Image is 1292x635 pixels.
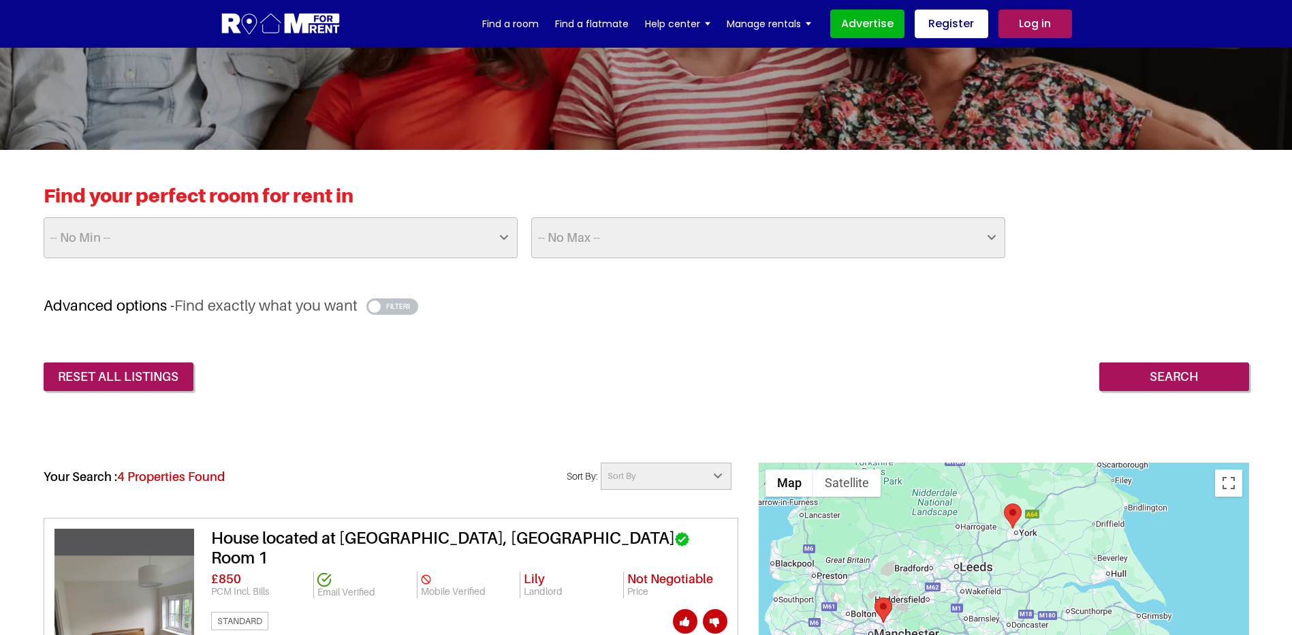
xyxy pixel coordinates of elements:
[421,574,431,585] img: card-verified
[645,14,710,34] a: Help center
[558,469,601,483] label: Sort By:
[221,12,341,37] img: Logo for Room for Rent, featuring a welcoming design with a house icon and modern typography
[44,184,1249,217] h2: Find your perfect room for rent in
[830,10,904,38] a: Advertise
[117,469,225,484] span: 4 Properties Found
[211,586,311,598] p: PCM Incl. Bills
[174,296,358,314] span: Find exactly what you want
[1099,362,1249,391] input: Search
[1004,504,1022,529] div: York YO30 6QQ, UK
[211,612,268,631] span: Standard
[421,586,517,598] p: Mobile Verified
[727,14,811,34] a: Manage rentals
[1215,469,1242,497] button: Toggle fullscreen view
[211,572,241,586] span: £850
[211,529,727,568] h3: House located at [GEOGRAPHIC_DATA], [GEOGRAPHIC_DATA] Room 1
[44,296,1249,315] h3: Advanced options -
[317,573,331,587] img: card-verified
[766,469,813,497] button: Show street map
[915,10,988,38] a: Register
[44,362,193,391] a: reset all listings
[44,463,225,484] h4: Your Search :
[875,598,892,623] div: Mona Road, Chadderton, Oldham OL9 8ND, UK
[627,572,713,586] span: Not Negotiable
[317,587,413,598] p: Email Verified
[813,469,881,497] button: Show satellite imagery
[555,14,629,34] a: Find a flatmate
[627,586,724,598] p: Price
[482,14,539,34] a: Find a room
[524,586,620,598] p: Landlord
[524,572,545,586] span: Lily
[675,532,689,546] img: correct
[998,10,1072,38] a: Log in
